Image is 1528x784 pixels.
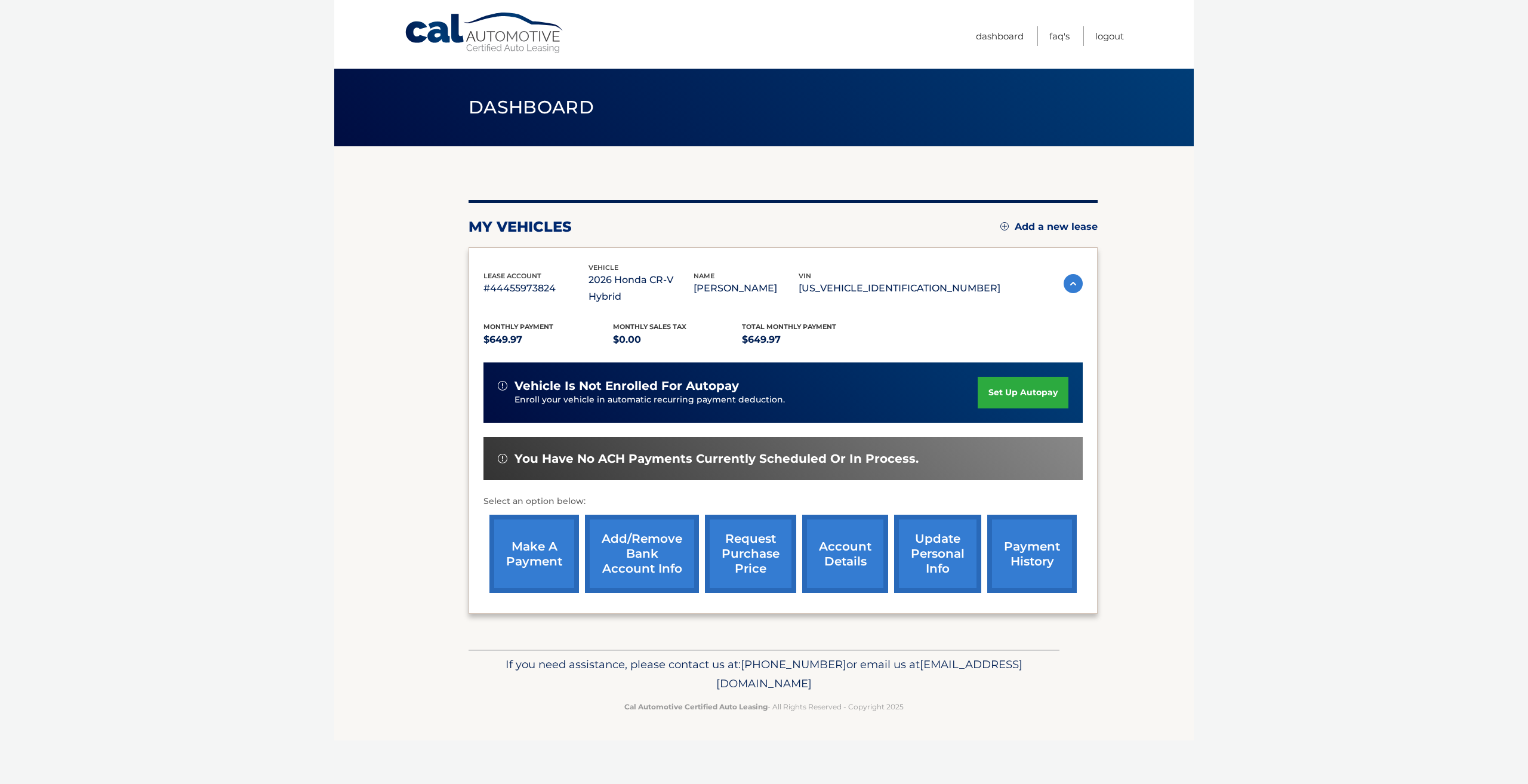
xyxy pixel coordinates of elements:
[987,515,1077,593] a: payment history
[1000,222,1009,230] img: add.svg
[1000,221,1098,233] a: Add a new lease
[799,272,811,280] span: vin
[585,515,699,593] a: Add/Remove bank account info
[741,657,846,671] span: [PHONE_NUMBER]
[705,515,796,593] a: request purchase price
[476,655,1052,693] p: If you need assistance, please contact us at: or email us at
[624,702,768,711] strong: Cal Automotive Certified Auto Leasing
[613,331,743,348] p: $0.00
[742,331,871,348] p: $649.97
[1064,274,1083,293] img: accordion-active.svg
[716,657,1022,690] span: [EMAIL_ADDRESS][DOMAIN_NAME]
[742,322,836,331] span: Total Monthly Payment
[489,515,579,593] a: make a payment
[515,393,978,407] p: Enroll your vehicle in automatic recurring payment deduction.
[483,272,541,280] span: lease account
[498,381,507,391] img: alert-white.svg
[483,322,553,331] span: Monthly Payment
[694,280,799,297] p: [PERSON_NAME]
[589,272,694,305] p: 2026 Honda CR-V Hybrid
[1049,26,1070,46] a: FAQ's
[483,280,589,297] p: #44455973824
[894,515,981,593] a: update personal info
[976,26,1024,46] a: Dashboard
[589,263,618,272] span: vehicle
[469,96,594,118] span: Dashboard
[476,700,1052,713] p: - All Rights Reserved - Copyright 2025
[404,12,565,54] a: Cal Automotive
[978,377,1068,408] a: set up autopay
[1095,26,1124,46] a: Logout
[802,515,888,593] a: account details
[515,379,739,393] span: vehicle is not enrolled for autopay
[483,494,1083,509] p: Select an option below:
[483,331,613,348] p: $649.97
[515,451,919,466] span: You have no ACH payments currently scheduled or in process.
[469,218,572,236] h2: my vehicles
[613,322,686,331] span: Monthly sales Tax
[498,454,507,463] img: alert-white.svg
[694,272,714,280] span: name
[799,280,1000,297] p: [US_VEHICLE_IDENTIFICATION_NUMBER]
